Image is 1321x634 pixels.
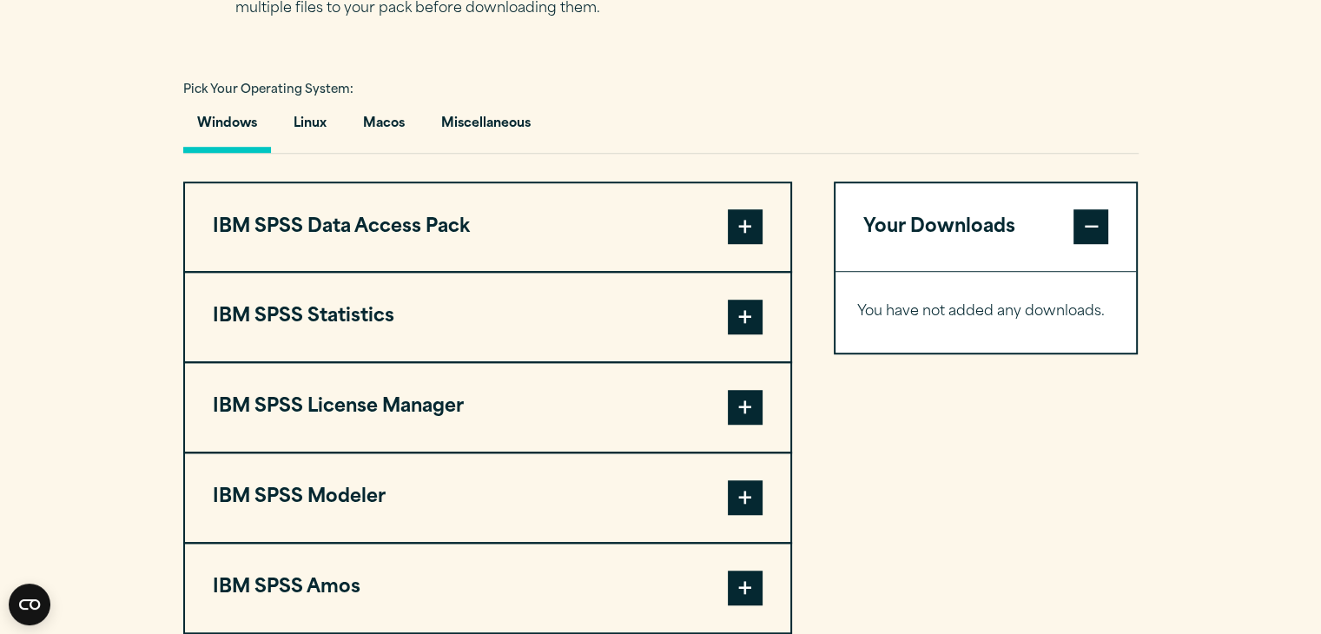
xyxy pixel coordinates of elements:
button: Linux [280,103,340,153]
button: IBM SPSS License Manager [185,363,790,452]
span: Pick Your Operating System: [183,84,353,96]
p: You have not added any downloads. [857,300,1115,325]
button: Miscellaneous [427,103,545,153]
button: IBM SPSS Data Access Pack [185,183,790,272]
button: Windows [183,103,271,153]
button: Macos [349,103,419,153]
div: Your Downloads [836,271,1137,353]
button: IBM SPSS Modeler [185,453,790,542]
button: Open CMP widget [9,584,50,625]
button: IBM SPSS Statistics [185,273,790,361]
button: IBM SPSS Amos [185,544,790,632]
button: Your Downloads [836,183,1137,272]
